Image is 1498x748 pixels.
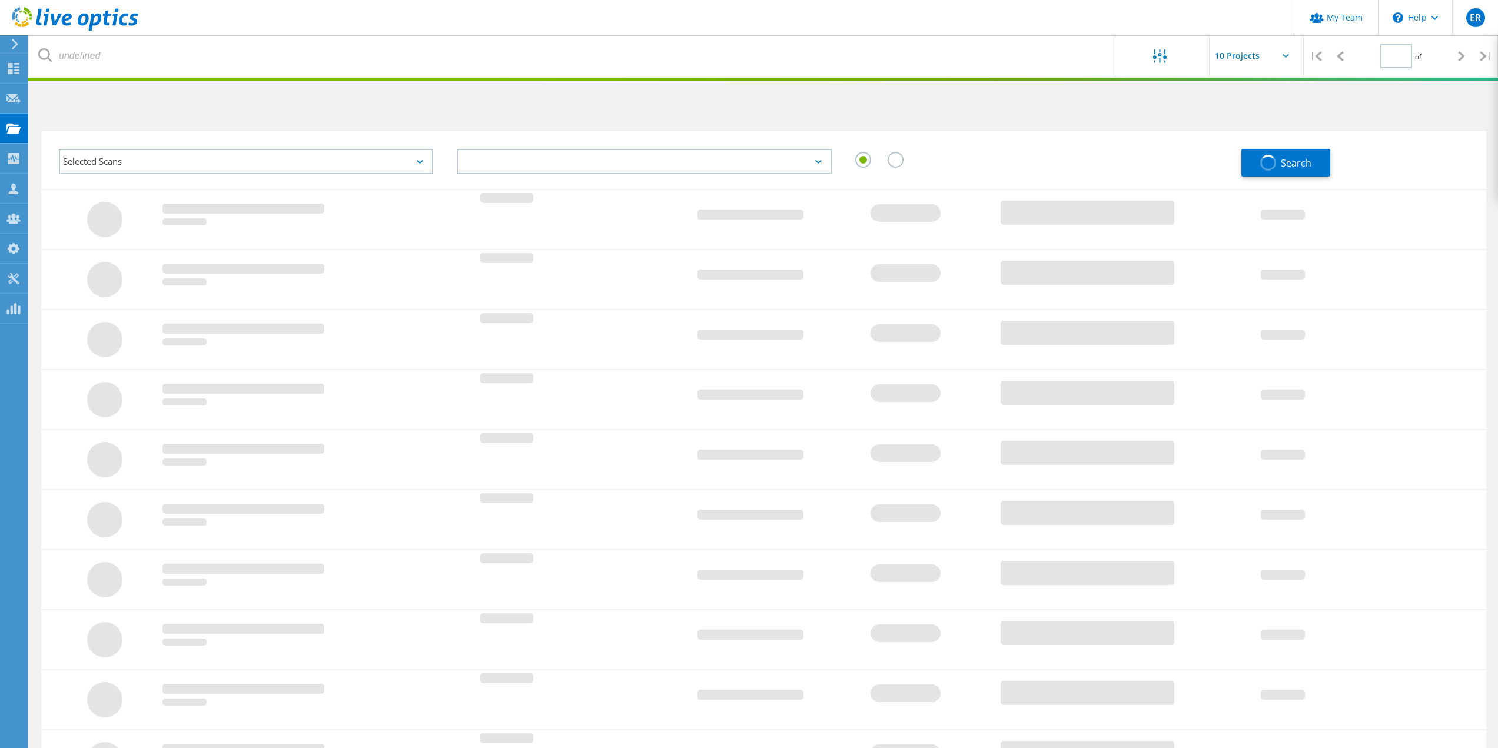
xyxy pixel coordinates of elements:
a: Live Optics Dashboard [12,25,138,33]
span: of [1415,52,1421,62]
span: ER [1470,13,1481,22]
svg: \n [1393,12,1403,23]
div: | [1304,35,1328,77]
div: | [1474,35,1498,77]
button: Search [1241,149,1330,177]
span: Search [1281,157,1311,169]
div: Selected Scans [59,149,433,174]
input: undefined [29,35,1116,77]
